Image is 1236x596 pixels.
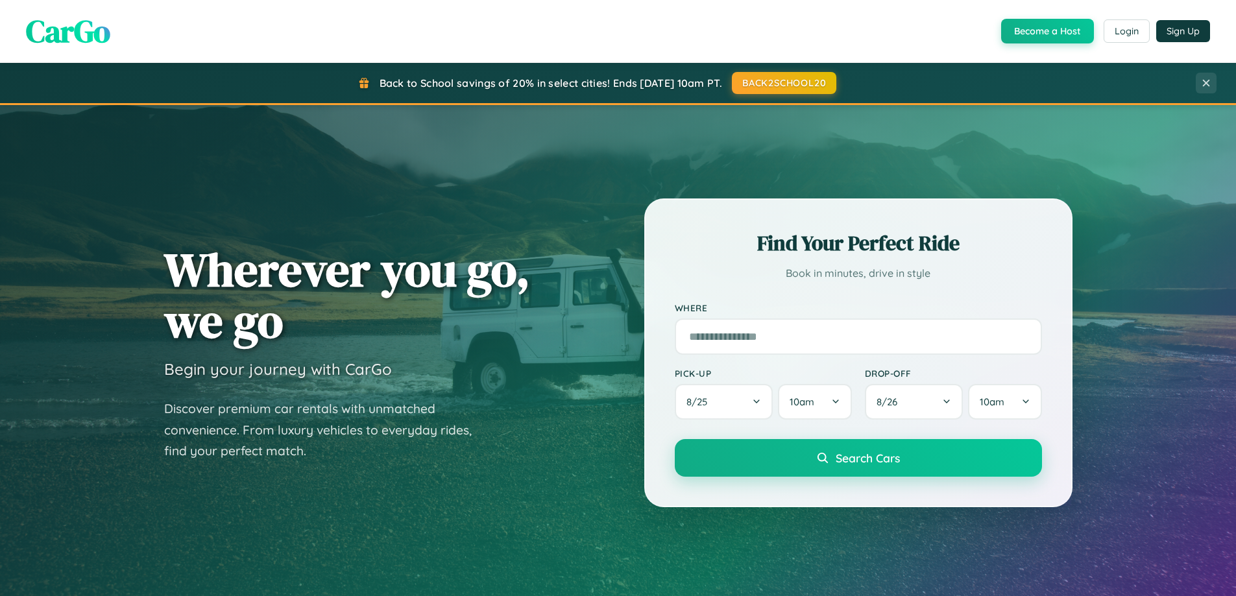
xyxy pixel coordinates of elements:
button: BACK2SCHOOL20 [732,72,836,94]
span: 8 / 25 [686,396,714,408]
button: Search Cars [675,439,1042,477]
p: Discover premium car rentals with unmatched convenience. From luxury vehicles to everyday rides, ... [164,398,489,462]
label: Where [675,302,1042,313]
button: Sign Up [1156,20,1210,42]
span: 10am [980,396,1004,408]
label: Drop-off [865,368,1042,379]
button: Login [1104,19,1150,43]
span: 8 / 26 [877,396,904,408]
h2: Find Your Perfect Ride [675,229,1042,257]
p: Book in minutes, drive in style [675,264,1042,283]
span: Back to School savings of 20% in select cities! Ends [DATE] 10am PT. [380,77,722,89]
button: 8/26 [865,384,963,420]
button: 8/25 [675,384,773,420]
span: CarGo [26,10,110,53]
label: Pick-up [675,368,852,379]
h1: Wherever you go, we go [164,244,530,346]
button: Become a Host [1001,19,1094,43]
span: 10am [790,396,814,408]
button: 10am [778,384,851,420]
h3: Begin your journey with CarGo [164,359,392,379]
span: Search Cars [836,451,900,465]
button: 10am [968,384,1041,420]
